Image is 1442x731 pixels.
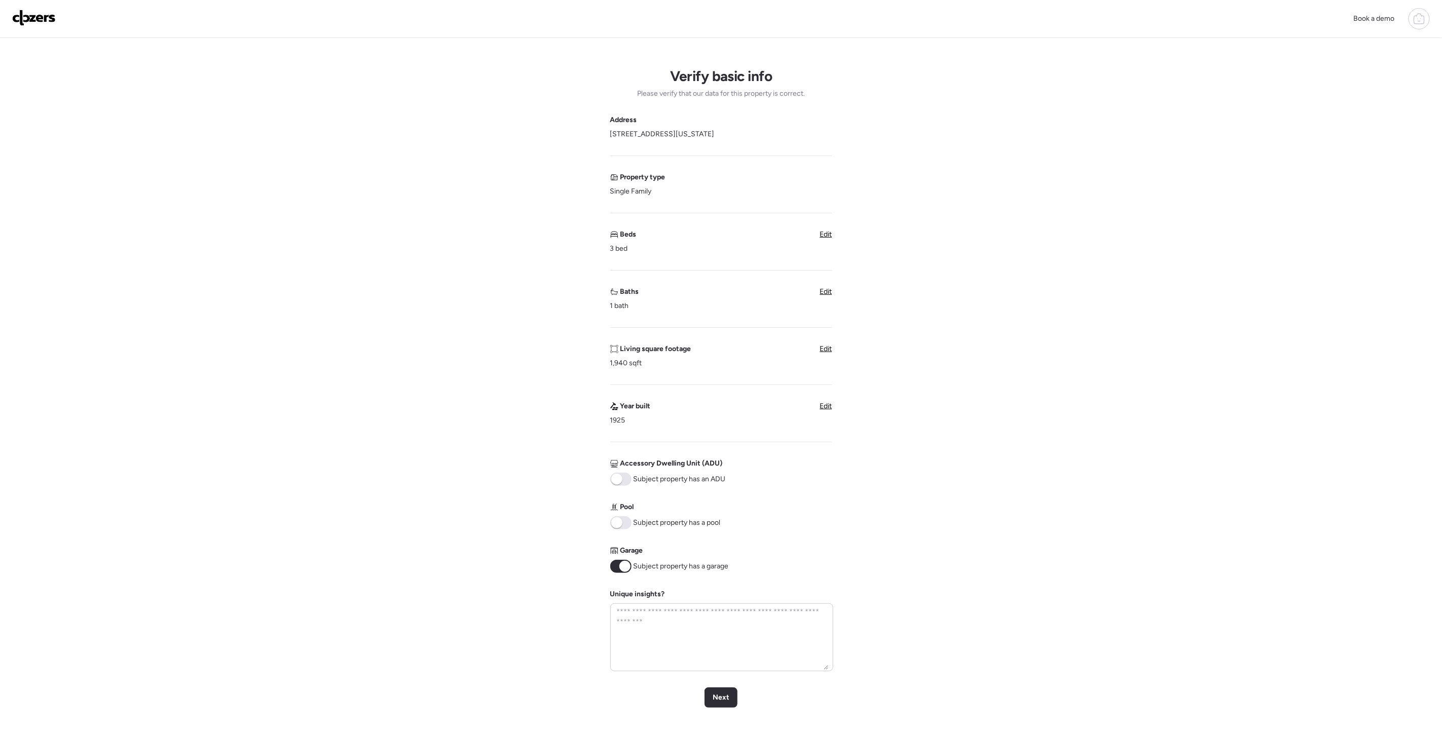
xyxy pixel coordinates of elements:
[637,89,805,99] span: Please verify that our data for this property is correct.
[670,67,772,85] h1: Verify basic info
[634,518,721,528] span: Subject property has a pool
[610,115,637,125] span: Address
[610,415,625,426] span: 1925
[620,458,723,469] span: Accessory Dwelling Unit (ADU)
[610,244,628,254] span: 3 bed
[820,344,832,353] span: Edit
[610,129,715,139] span: [STREET_ADDRESS][US_STATE]
[634,474,726,484] span: Subject property has an ADU
[1353,14,1394,23] span: Book a demo
[620,229,637,240] span: Beds
[620,546,643,556] span: Garage
[610,358,642,368] span: 1,940 sqft
[610,301,629,311] span: 1 bath
[610,186,652,197] span: Single Family
[713,692,729,703] span: Next
[12,10,56,26] img: Logo
[820,402,832,410] span: Edit
[610,590,665,598] label: Unique insights?
[820,230,832,239] span: Edit
[634,561,729,571] span: Subject property has a garage
[620,401,651,411] span: Year built
[620,502,634,512] span: Pool
[820,287,832,296] span: Edit
[620,344,691,354] span: Living square footage
[620,172,665,182] span: Property type
[620,287,639,297] span: Baths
